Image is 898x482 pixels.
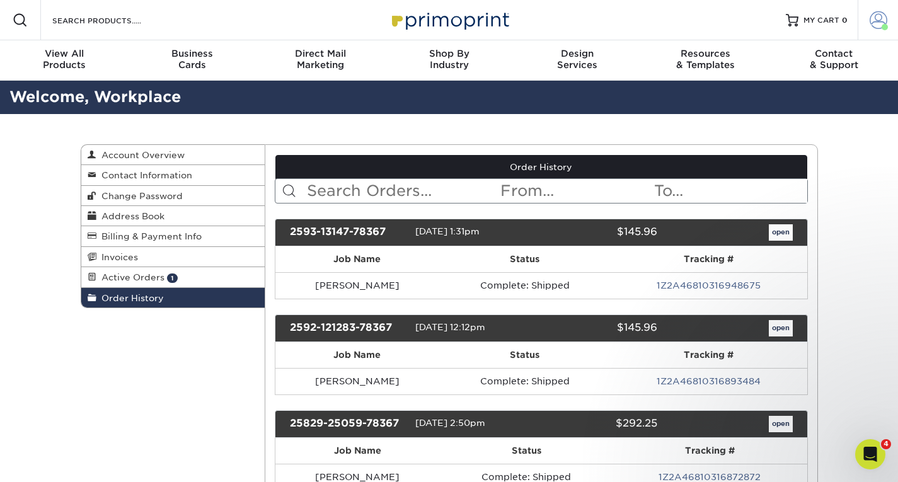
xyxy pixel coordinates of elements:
[532,416,667,432] div: $292.25
[439,342,611,368] th: Status
[803,15,839,26] span: MY CART
[499,179,653,203] input: From...
[280,224,415,241] div: 2593-13147-78367
[96,293,164,303] span: Order History
[96,191,183,201] span: Change Password
[385,40,514,81] a: Shop ByIndustry
[769,320,793,336] a: open
[96,211,164,221] span: Address Book
[256,48,385,71] div: Marketing
[440,438,613,464] th: Status
[96,252,138,262] span: Invoices
[167,273,178,283] span: 1
[81,206,265,226] a: Address Book
[657,376,761,386] a: 1Z2A46810316893484
[96,272,164,282] span: Active Orders
[81,186,265,206] a: Change Password
[129,48,257,71] div: Cards
[439,272,611,299] td: Complete: Shipped
[275,272,439,299] td: [PERSON_NAME]
[306,179,499,203] input: Search Orders...
[415,418,485,428] span: [DATE] 2:50pm
[513,48,642,71] div: Services
[275,246,439,272] th: Job Name
[513,40,642,81] a: DesignServices
[51,13,174,28] input: SEARCH PRODUCTS.....
[129,40,257,81] a: BusinessCards
[439,368,611,394] td: Complete: Shipped
[385,48,514,59] span: Shop By
[642,48,770,71] div: & Templates
[415,226,480,236] span: [DATE] 1:31pm
[129,48,257,59] span: Business
[81,145,265,165] a: Account Overview
[659,472,761,482] a: 1Z2A46810316872872
[855,439,885,469] iframe: Intercom live chat
[96,231,202,241] span: Billing & Payment Info
[81,267,265,287] a: Active Orders 1
[415,322,485,332] span: [DATE] 12:12pm
[81,288,265,307] a: Order History
[275,438,440,464] th: Job Name
[532,224,667,241] div: $145.96
[642,40,770,81] a: Resources& Templates
[439,246,611,272] th: Status
[385,48,514,71] div: Industry
[532,320,667,336] div: $145.96
[769,416,793,432] a: open
[256,40,385,81] a: Direct MailMarketing
[881,439,891,449] span: 4
[611,342,807,368] th: Tracking #
[386,6,512,33] img: Primoprint
[96,150,185,160] span: Account Overview
[653,179,807,203] input: To...
[280,320,415,336] div: 2592-121283-78367
[769,48,898,59] span: Contact
[275,155,807,179] a: Order History
[81,226,265,246] a: Billing & Payment Info
[769,40,898,81] a: Contact& Support
[256,48,385,59] span: Direct Mail
[611,246,807,272] th: Tracking #
[81,247,265,267] a: Invoices
[96,170,192,180] span: Contact Information
[275,368,439,394] td: [PERSON_NAME]
[642,48,770,59] span: Resources
[657,280,761,290] a: 1Z2A46810316948675
[275,342,439,368] th: Job Name
[81,165,265,185] a: Contact Information
[769,48,898,71] div: & Support
[769,224,793,241] a: open
[613,438,807,464] th: Tracking #
[513,48,642,59] span: Design
[280,416,415,432] div: 25829-25059-78367
[842,16,848,25] span: 0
